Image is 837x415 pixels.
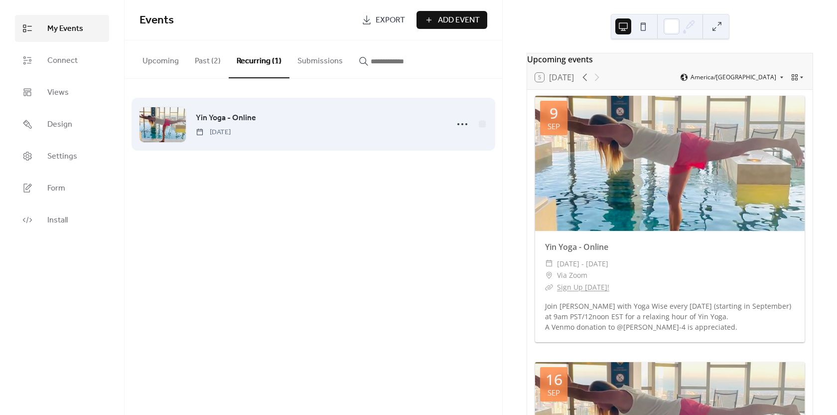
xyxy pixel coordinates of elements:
[545,269,553,281] div: ​
[527,53,813,65] div: Upcoming events
[545,241,608,252] a: Yin Yoga - Online
[47,183,65,195] span: Form
[557,258,608,270] span: [DATE] - [DATE]
[289,40,351,77] button: Submissions
[546,372,562,387] div: 16
[47,119,72,131] span: Design
[15,143,109,170] a: Settings
[535,301,805,332] div: Join [PERSON_NAME] with Yoga Wise every [DATE] (starting in September) at 9am PST/12noon EST for ...
[354,11,413,29] a: Export
[15,175,109,202] a: Form
[545,258,553,270] div: ​
[548,123,560,130] div: Sep
[545,281,553,293] div: ​
[47,151,77,163] span: Settings
[135,40,187,77] button: Upcoming
[691,74,776,80] span: America/[GEOGRAPHIC_DATA]
[376,14,405,26] span: Export
[548,389,560,397] div: Sep
[196,127,231,138] span: [DATE]
[47,214,68,226] span: Install
[417,11,487,29] button: Add Event
[47,23,83,35] span: My Events
[15,207,109,233] a: Install
[15,15,109,42] a: My Events
[47,55,78,67] span: Connect
[15,111,109,138] a: Design
[550,106,558,121] div: 9
[438,14,480,26] span: Add Event
[196,112,256,124] span: Yin Yoga - Online
[229,40,289,78] button: Recurring (1)
[139,9,174,31] span: Events
[15,47,109,74] a: Connect
[187,40,229,77] button: Past (2)
[15,79,109,106] a: Views
[196,112,256,125] a: Yin Yoga - Online
[557,269,587,281] span: Via Zoom
[557,282,609,292] a: Sign Up [DATE]!
[47,87,69,99] span: Views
